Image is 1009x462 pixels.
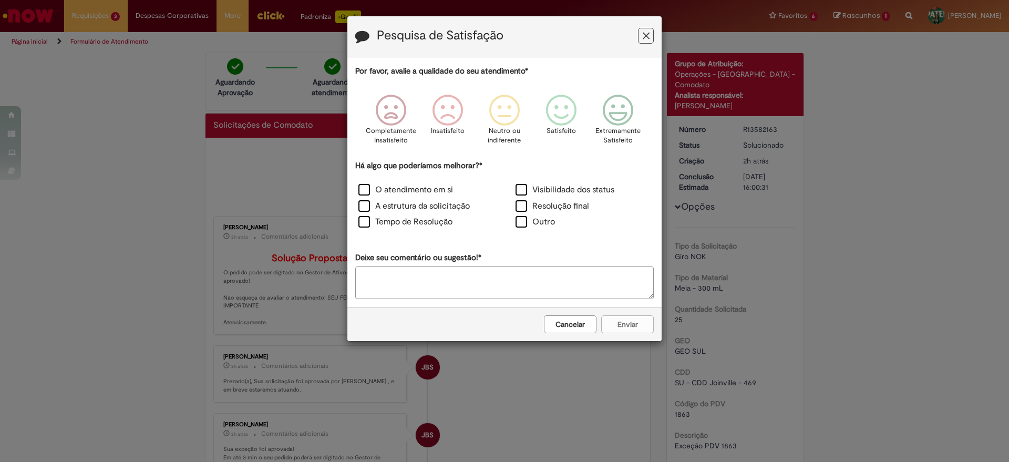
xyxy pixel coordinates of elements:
p: Extremamente Satisfeito [595,126,641,146]
label: Resolução final [516,200,589,212]
div: Completamente Insatisfeito [364,87,417,159]
label: Por favor, avalie a qualidade do seu atendimento* [355,66,528,77]
div: Satisfeito [534,87,588,159]
label: Outro [516,216,555,228]
div: Extremamente Satisfeito [591,87,645,159]
label: Visibilidade dos status [516,184,614,196]
div: Há algo que poderíamos melhorar?* [355,160,654,231]
label: Pesquisa de Satisfação [377,29,503,43]
p: Completamente Insatisfeito [366,126,416,146]
label: Deixe seu comentário ou sugestão!* [355,252,481,263]
div: Neutro ou indiferente [478,87,531,159]
label: A estrutura da solicitação [358,200,470,212]
label: Tempo de Resolução [358,216,452,228]
div: Insatisfeito [421,87,475,159]
label: O atendimento em si [358,184,453,196]
button: Cancelar [544,315,596,333]
p: Satisfeito [547,126,576,136]
p: Neutro ou indiferente [486,126,523,146]
p: Insatisfeito [431,126,465,136]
